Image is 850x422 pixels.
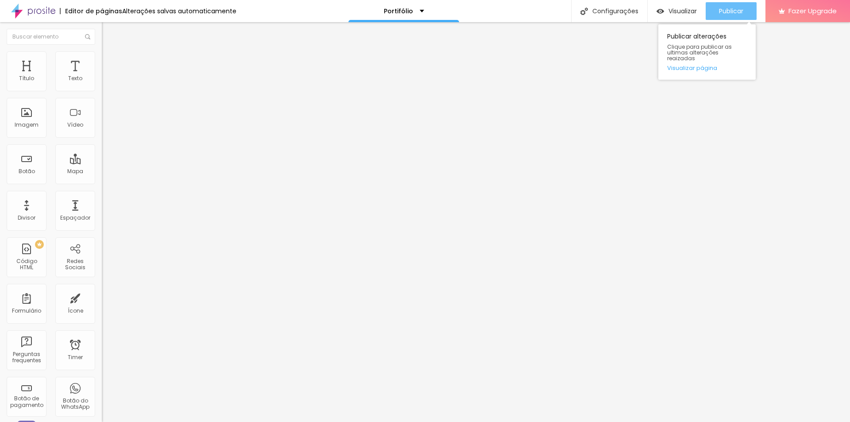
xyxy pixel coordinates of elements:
[9,351,44,364] div: Perguntas frequentes
[85,34,90,39] img: Icone
[12,308,41,314] div: Formulário
[9,258,44,271] div: Código HTML
[384,8,413,14] p: Portifólio
[667,44,747,62] span: Clique para publicar as ultimas alterações reaizadas
[18,215,35,221] div: Divisor
[9,395,44,408] div: Botão de pagamento
[68,75,82,81] div: Texto
[657,8,664,15] img: view-1.svg
[67,122,83,128] div: Vídeo
[15,122,39,128] div: Imagem
[580,8,588,15] img: Icone
[67,168,83,174] div: Mapa
[58,398,93,410] div: Botão do WhatsApp
[706,2,757,20] button: Publicar
[60,215,90,221] div: Espaçador
[648,2,706,20] button: Visualizar
[58,258,93,271] div: Redes Sociais
[667,65,747,71] a: Visualizar página
[658,24,756,80] div: Publicar alterações
[7,29,95,45] input: Buscar elemento
[668,8,697,15] span: Visualizar
[60,8,122,14] div: Editor de páginas
[68,354,83,360] div: Timer
[68,308,83,314] div: Ícone
[102,22,850,422] iframe: Editor
[788,7,837,15] span: Fazer Upgrade
[122,8,236,14] div: Alterações salvas automaticamente
[19,168,35,174] div: Botão
[19,75,34,81] div: Título
[719,8,743,15] span: Publicar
